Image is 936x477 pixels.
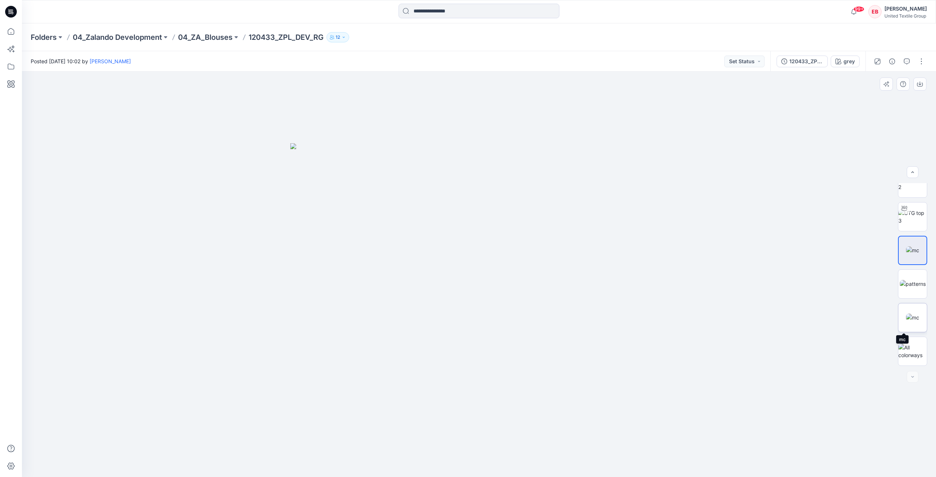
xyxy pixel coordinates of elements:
div: 120433_ZPL_DEV_RG [789,57,823,65]
button: 12 [327,32,349,42]
span: 99+ [853,6,864,12]
a: 04_ZA_Blouses [178,32,233,42]
img: UTG top 2 [898,175,927,191]
img: UTG top 3 [898,209,927,224]
button: 120433_ZPL_DEV_RG [777,56,828,67]
div: [PERSON_NAME] [884,4,927,13]
a: [PERSON_NAME] [90,58,131,64]
img: mc [906,246,919,254]
div: EB [868,5,882,18]
a: Folders [31,32,57,42]
span: Posted [DATE] 10:02 by [31,57,131,65]
a: 04_Zalando Development [73,32,162,42]
button: grey [831,56,860,67]
img: mc [906,314,919,321]
img: All colorways [898,344,927,359]
div: grey [843,57,855,65]
button: Details [886,56,898,67]
p: 12 [336,33,340,41]
img: patterns [900,280,926,288]
div: United Textile Group [884,13,927,19]
p: 120433_ZPL_DEV_RG [249,32,324,42]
